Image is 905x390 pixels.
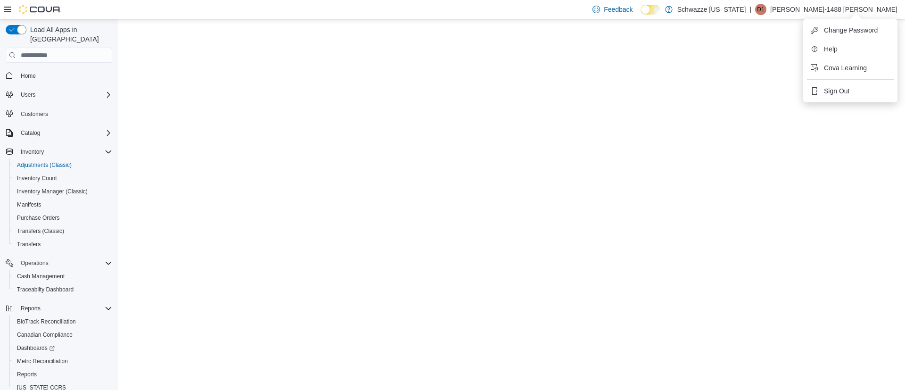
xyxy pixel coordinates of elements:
[17,127,44,139] button: Catalog
[26,25,112,44] span: Load All Apps in [GEOGRAPHIC_DATA]
[9,238,116,251] button: Transfers
[17,188,88,195] span: Inventory Manager (Classic)
[2,302,116,315] button: Reports
[21,259,49,267] span: Operations
[824,44,838,54] span: Help
[17,303,44,314] button: Reports
[9,185,116,198] button: Inventory Manager (Classic)
[604,5,633,14] span: Feedback
[17,257,112,269] span: Operations
[807,41,894,57] button: Help
[17,161,72,169] span: Adjustments (Classic)
[9,328,116,341] button: Canadian Compliance
[13,239,44,250] a: Transfers
[9,341,116,355] a: Dashboards
[17,174,57,182] span: Inventory Count
[13,199,112,210] span: Manifests
[13,356,112,367] span: Metrc Reconciliation
[17,89,112,100] span: Users
[13,212,64,224] a: Purchase Orders
[17,303,112,314] span: Reports
[13,329,112,340] span: Canadian Compliance
[17,69,112,81] span: Home
[807,60,894,75] button: Cova Learning
[13,173,112,184] span: Inventory Count
[13,173,61,184] a: Inventory Count
[9,211,116,224] button: Purchase Orders
[2,68,116,82] button: Home
[17,273,65,280] span: Cash Management
[13,225,68,237] a: Transfers (Classic)
[13,329,76,340] a: Canadian Compliance
[17,318,76,325] span: BioTrack Reconciliation
[13,271,112,282] span: Cash Management
[13,342,112,354] span: Dashboards
[757,4,764,15] span: D1
[2,257,116,270] button: Operations
[13,271,68,282] a: Cash Management
[17,331,73,339] span: Canadian Compliance
[9,368,116,381] button: Reports
[2,126,116,140] button: Catalog
[807,23,894,38] button: Change Password
[824,25,878,35] span: Change Password
[2,88,116,101] button: Users
[9,270,116,283] button: Cash Management
[13,199,45,210] a: Manifests
[9,355,116,368] button: Metrc Reconciliation
[21,91,35,99] span: Users
[17,146,48,158] button: Inventory
[13,342,58,354] a: Dashboards
[17,127,112,139] span: Catalog
[21,72,36,80] span: Home
[17,70,40,82] a: Home
[13,225,112,237] span: Transfers (Classic)
[21,148,44,156] span: Inventory
[17,286,74,293] span: Traceabilty Dashboard
[755,4,766,15] div: Denise-1488 Zamora
[17,357,68,365] span: Metrc Reconciliation
[9,172,116,185] button: Inventory Count
[17,108,52,120] a: Customers
[2,107,116,121] button: Customers
[13,316,112,327] span: BioTrack Reconciliation
[9,198,116,211] button: Manifests
[13,316,80,327] a: BioTrack Reconciliation
[13,159,112,171] span: Adjustments (Classic)
[824,86,849,96] span: Sign Out
[9,224,116,238] button: Transfers (Classic)
[807,83,894,99] button: Sign Out
[13,186,91,197] a: Inventory Manager (Classic)
[21,129,40,137] span: Catalog
[13,284,77,295] a: Traceabilty Dashboard
[9,315,116,328] button: BioTrack Reconciliation
[749,4,751,15] p: |
[17,201,41,208] span: Manifests
[641,5,660,15] input: Dark Mode
[17,371,37,378] span: Reports
[2,145,116,158] button: Inventory
[17,108,112,120] span: Customers
[13,369,112,380] span: Reports
[9,158,116,172] button: Adjustments (Classic)
[824,63,867,73] span: Cova Learning
[13,212,112,224] span: Purchase Orders
[13,356,72,367] a: Metrc Reconciliation
[13,239,112,250] span: Transfers
[13,284,112,295] span: Traceabilty Dashboard
[19,5,61,14] img: Cova
[17,89,39,100] button: Users
[17,146,112,158] span: Inventory
[17,344,55,352] span: Dashboards
[17,257,52,269] button: Operations
[13,159,75,171] a: Adjustments (Classic)
[13,369,41,380] a: Reports
[17,227,64,235] span: Transfers (Classic)
[21,305,41,312] span: Reports
[13,186,112,197] span: Inventory Manager (Classic)
[17,214,60,222] span: Purchase Orders
[9,283,116,296] button: Traceabilty Dashboard
[17,241,41,248] span: Transfers
[770,4,897,15] p: [PERSON_NAME]-1488 [PERSON_NAME]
